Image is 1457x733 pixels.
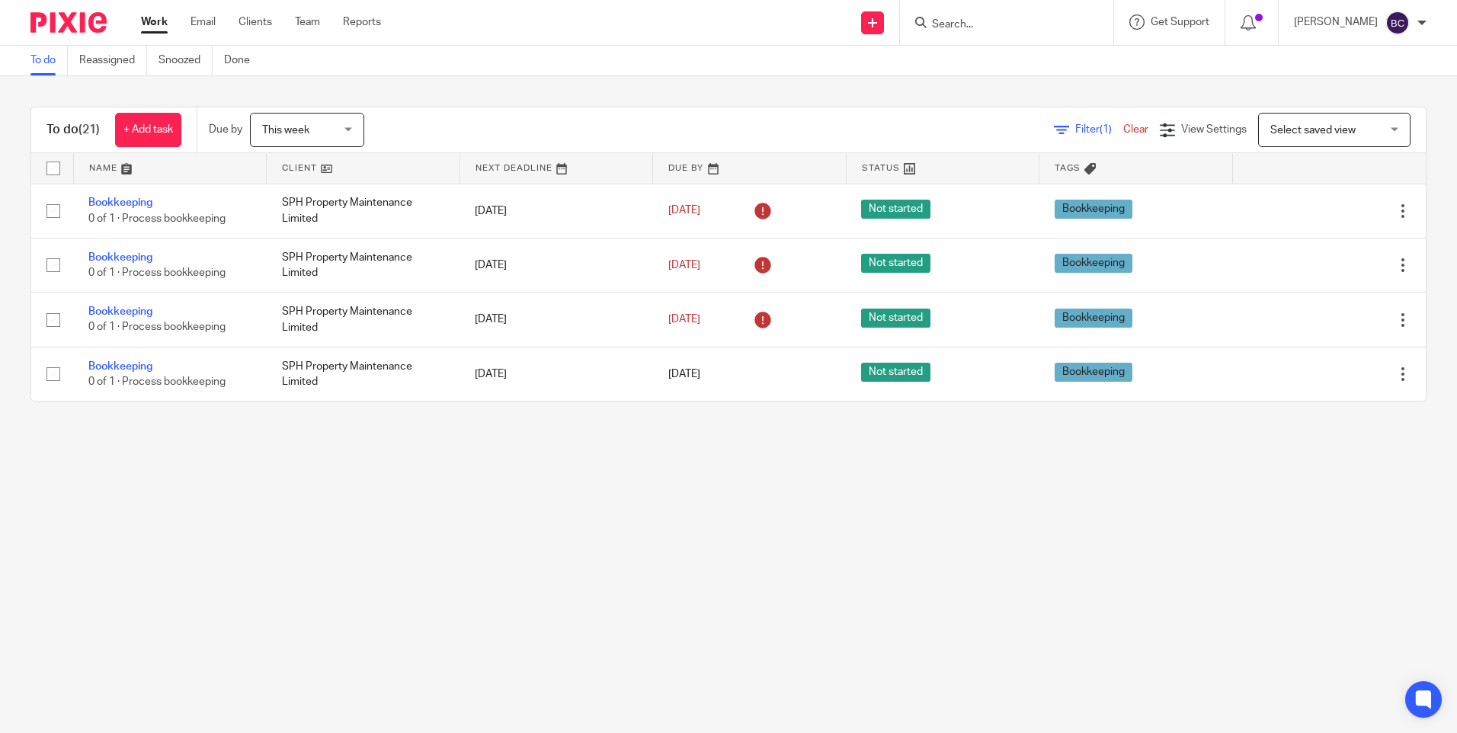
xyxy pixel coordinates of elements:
[88,213,226,224] span: 0 of 1 · Process bookkeeping
[267,184,460,238] td: SPH Property Maintenance Limited
[267,293,460,347] td: SPH Property Maintenance Limited
[88,376,226,387] span: 0 of 1 · Process bookkeeping
[1055,200,1132,219] span: Bookkeeping
[262,125,309,136] span: This week
[30,12,107,33] img: Pixie
[141,14,168,30] a: Work
[1055,164,1081,172] span: Tags
[668,206,700,216] span: [DATE]
[295,14,320,30] a: Team
[1294,14,1378,30] p: [PERSON_NAME]
[191,14,216,30] a: Email
[668,314,700,325] span: [DATE]
[78,123,100,136] span: (21)
[88,197,152,208] a: Bookkeeping
[861,309,930,328] span: Not started
[115,113,181,147] a: + Add task
[343,14,381,30] a: Reports
[1055,254,1132,273] span: Bookkeeping
[224,46,261,75] a: Done
[1181,124,1247,135] span: View Settings
[1100,124,1112,135] span: (1)
[1270,125,1356,136] span: Select saved view
[267,347,460,401] td: SPH Property Maintenance Limited
[1385,11,1410,35] img: svg%3E
[88,252,152,263] a: Bookkeeping
[460,184,653,238] td: [DATE]
[1123,124,1148,135] a: Clear
[88,322,226,333] span: 0 of 1 · Process bookkeeping
[861,200,930,219] span: Not started
[1055,309,1132,328] span: Bookkeeping
[1055,363,1132,382] span: Bookkeeping
[861,254,930,273] span: Not started
[159,46,213,75] a: Snoozed
[460,293,653,347] td: [DATE]
[930,18,1068,32] input: Search
[88,267,226,278] span: 0 of 1 · Process bookkeeping
[460,347,653,401] td: [DATE]
[46,122,100,138] h1: To do
[79,46,147,75] a: Reassigned
[460,238,653,292] td: [DATE]
[30,46,68,75] a: To do
[88,306,152,317] a: Bookkeeping
[861,363,930,382] span: Not started
[88,361,152,372] a: Bookkeeping
[239,14,272,30] a: Clients
[1151,17,1209,27] span: Get Support
[1075,124,1123,135] span: Filter
[668,369,700,379] span: [DATE]
[209,122,242,137] p: Due by
[267,238,460,292] td: SPH Property Maintenance Limited
[668,260,700,270] span: [DATE]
